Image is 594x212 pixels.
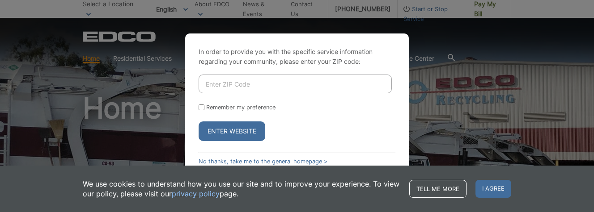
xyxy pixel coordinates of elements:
a: privacy policy [172,189,220,199]
a: Tell me more [409,180,467,198]
input: Enter ZIP Code [199,75,392,93]
a: No thanks, take me to the general homepage > [199,158,327,165]
button: Enter Website [199,121,265,141]
label: Remember my preference [206,104,276,111]
p: In order to provide you with the specific service information regarding your community, please en... [199,47,395,67]
p: We use cookies to understand how you use our site and to improve your experience. To view our pol... [83,179,400,199]
span: I agree [475,180,511,198]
